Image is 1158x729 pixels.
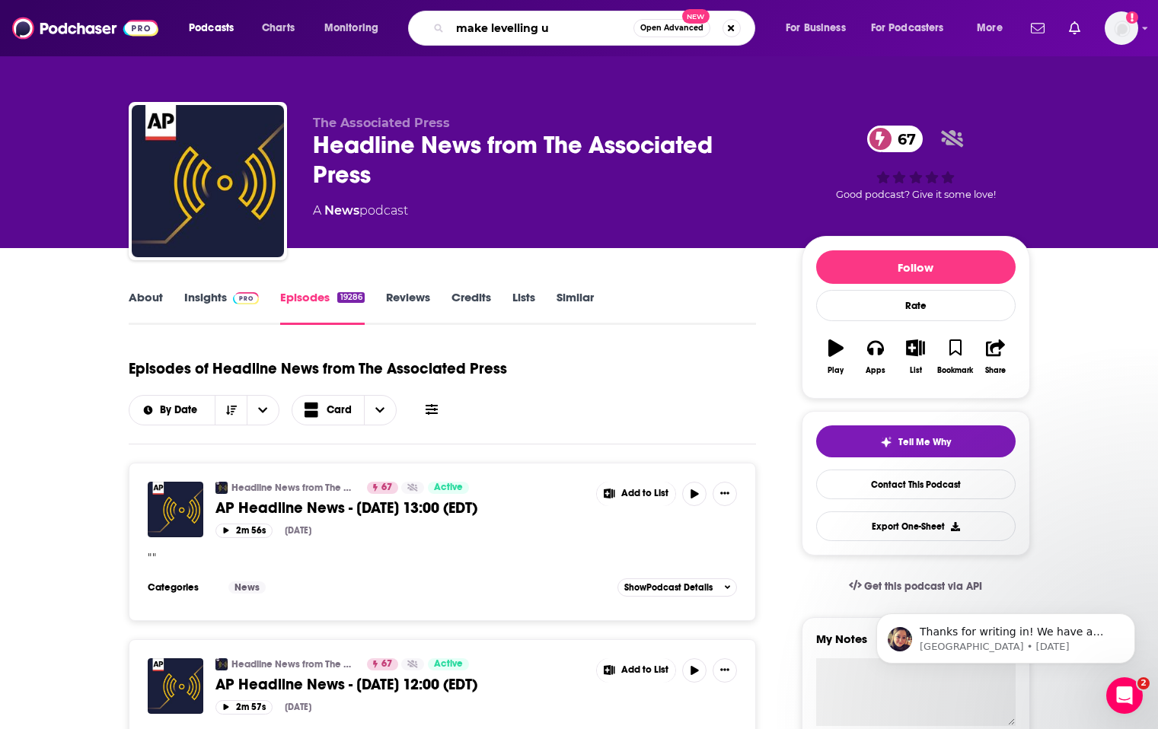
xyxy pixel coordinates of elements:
[1137,677,1150,689] span: 2
[856,329,895,384] button: Apps
[434,480,463,495] span: Active
[215,482,228,494] img: Headline News from The Associated Press
[231,482,357,494] a: Headline News from The Associated Press
[12,14,158,43] img: Podchaser - Follow, Share and Rate Podcasts
[867,126,924,152] a: 67
[617,578,738,597] button: ShowPodcast Details
[285,525,311,536] div: [DATE]
[189,18,234,39] span: Podcasts
[228,581,266,594] a: News
[977,18,1003,39] span: More
[247,396,279,425] button: open menu
[985,366,1006,375] div: Share
[597,482,676,506] button: Show More Button
[292,395,397,425] button: Choose View
[975,329,1015,384] button: Share
[129,405,215,415] button: open menu
[215,675,585,694] a: AP Headline News - [DATE] 12:00 (EDT)
[148,482,203,537] img: AP Headline News - Oct 08 2025 13:00 (EDT)
[129,395,280,425] h2: Choose List sort
[132,105,284,257] img: Headline News from The Associated Press
[682,9,710,24] span: New
[1105,11,1138,45] span: Logged in as rowan.sullivan
[864,580,982,593] span: Get this podcast via API
[66,59,263,72] p: Message from Sydney, sent 4w ago
[895,329,935,384] button: List
[215,658,228,670] a: Headline News from The Associated Press
[898,436,951,448] span: Tell Me Why
[215,498,477,517] span: AP Headline News - [DATE] 13:00 (EDT)
[880,436,892,448] img: tell me why sparkle
[285,702,311,712] div: [DATE]
[280,290,364,325] a: Episodes19286
[215,498,585,517] a: AP Headline News - [DATE] 13:00 (EDT)
[233,292,260,304] img: Podchaser Pro
[557,290,594,325] a: Similar
[252,16,304,40] a: Charts
[837,568,995,605] a: Get this podcast via API
[816,290,1016,321] div: Rate
[816,329,856,384] button: Play
[633,19,710,37] button: Open AdvancedNew
[861,16,966,40] button: open menu
[178,16,254,40] button: open menu
[816,425,1016,457] button: tell me why sparkleTell Me Why
[129,290,163,325] a: About
[66,44,253,132] span: Thanks for writing in! We have a video that can show you how to build and export a list: Podchase...
[1106,677,1143,714] iframe: Intercom live chat
[314,16,398,40] button: open menu
[816,470,1016,499] a: Contact This Podcast
[816,632,1016,658] label: My Notes
[215,675,477,694] span: AP Headline News - [DATE] 12:00 (EDT)
[621,664,668,676] span: Add to List
[640,24,703,32] span: Open Advanced
[1126,11,1138,24] svg: Add a profile image
[450,16,633,40] input: Search podcasts, credits, & more...
[367,482,398,494] a: 67
[386,290,430,325] a: Reviews
[713,482,737,506] button: Show More Button
[936,329,975,384] button: Bookmark
[367,658,398,670] a: 67
[313,202,408,220] div: A podcast
[434,657,463,672] span: Active
[816,511,1016,541] button: Export One-Sheet
[313,116,450,130] span: The Associated Press
[1105,11,1138,45] button: Show profile menu
[428,482,469,494] a: Active
[129,359,507,378] h1: Episodes of Headline News from The Associated Press
[621,488,668,499] span: Add to List
[148,658,203,714] img: AP Headline News - Oct 08 2025 12:00 (EDT)
[802,116,1030,210] div: 67Good podcast? Give it some love!
[327,405,352,415] span: Card
[1063,15,1086,41] a: Show notifications dropdown
[828,366,844,375] div: Play
[148,551,156,565] span: " "
[423,11,770,46] div: Search podcasts, credits, & more...
[910,366,922,375] div: List
[324,18,378,39] span: Monitoring
[381,657,392,672] span: 67
[871,18,944,39] span: For Podcasters
[215,524,273,538] button: 2m 56s
[966,16,1022,40] button: open menu
[160,405,203,415] span: By Date
[512,290,535,325] a: Lists
[148,581,216,594] h3: Categories
[937,366,973,375] div: Bookmark
[337,292,364,303] div: 19286
[324,203,359,218] a: News
[597,658,676,683] button: Show More Button
[451,290,491,325] a: Credits
[836,189,996,200] span: Good podcast? Give it some love!
[184,290,260,325] a: InsightsPodchaser Pro
[786,18,846,39] span: For Business
[853,581,1158,688] iframe: Intercom notifications message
